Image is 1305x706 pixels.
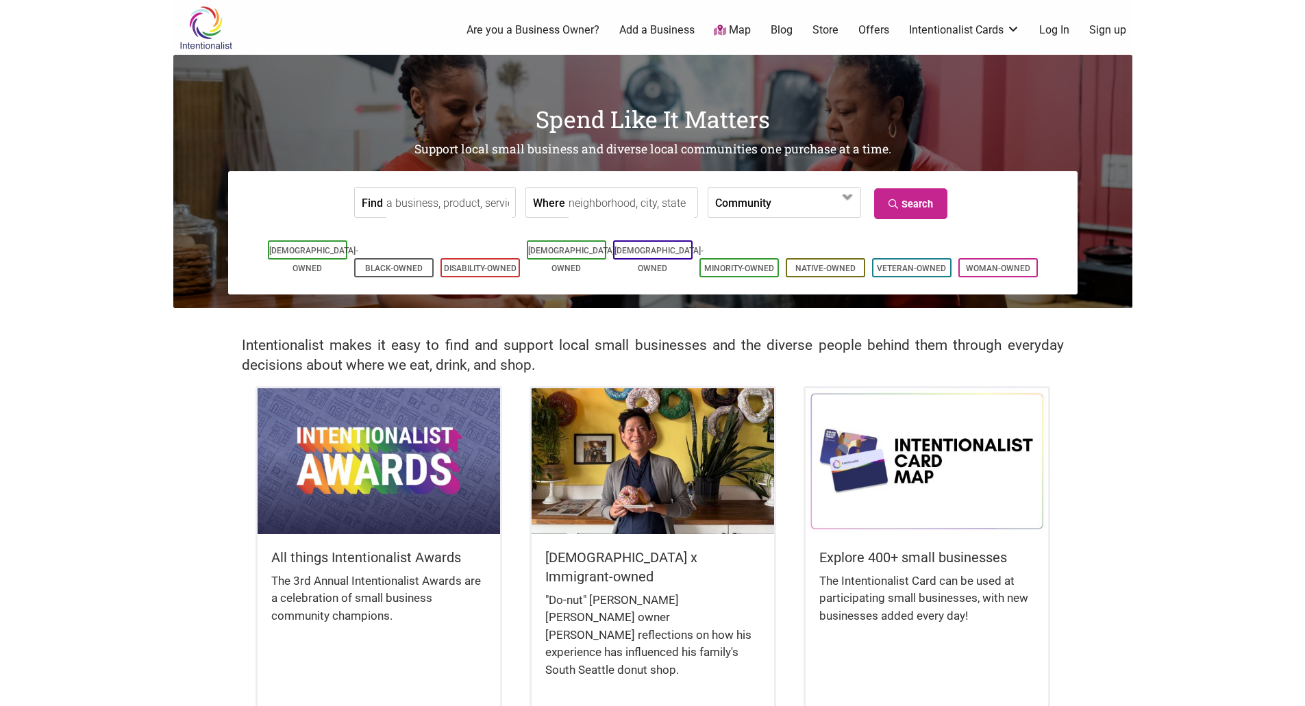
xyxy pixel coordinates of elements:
label: Find [362,188,383,217]
a: Veteran-Owned [877,264,946,273]
a: Store [812,23,838,38]
a: Native-Owned [795,264,856,273]
a: [DEMOGRAPHIC_DATA]-Owned [269,246,358,273]
label: Where [533,188,565,217]
a: [DEMOGRAPHIC_DATA]-Owned [614,246,704,273]
a: Blog [771,23,793,38]
a: Sign up [1089,23,1126,38]
a: Add a Business [619,23,695,38]
div: The 3rd Annual Intentionalist Awards are a celebration of small business community champions. [271,572,486,639]
a: Are you a Business Owner? [467,23,599,38]
h1: Spend Like It Matters [173,103,1132,136]
div: "Do-nut" [PERSON_NAME] [PERSON_NAME] owner [PERSON_NAME] reflections on how his experience has in... [545,592,760,693]
a: Offers [858,23,889,38]
img: Intentionalist [173,5,238,50]
a: Map [714,23,751,38]
a: Search [874,188,947,219]
h2: Support local small business and diverse local communities one purchase at a time. [173,141,1132,158]
div: The Intentionalist Card can be used at participating small businesses, with new businesses added ... [819,572,1034,639]
h5: All things Intentionalist Awards [271,548,486,567]
label: Community [715,188,771,217]
h2: Intentionalist makes it easy to find and support local small businesses and the diverse people be... [242,336,1064,375]
img: King Donuts - Hong Chhuor [532,388,774,533]
input: a business, product, service [386,188,512,218]
a: Woman-Owned [966,264,1030,273]
h5: Explore 400+ small businesses [819,548,1034,567]
h5: [DEMOGRAPHIC_DATA] x Immigrant-owned [545,548,760,586]
a: Disability-Owned [444,264,517,273]
img: Intentionalist Awards [258,388,500,533]
a: Minority-Owned [704,264,774,273]
a: Intentionalist Cards [909,23,1020,38]
a: Log In [1039,23,1069,38]
img: Intentionalist Card Map [806,388,1048,533]
input: neighborhood, city, state [569,188,694,218]
a: Black-Owned [365,264,423,273]
a: [DEMOGRAPHIC_DATA]-Owned [528,246,617,273]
